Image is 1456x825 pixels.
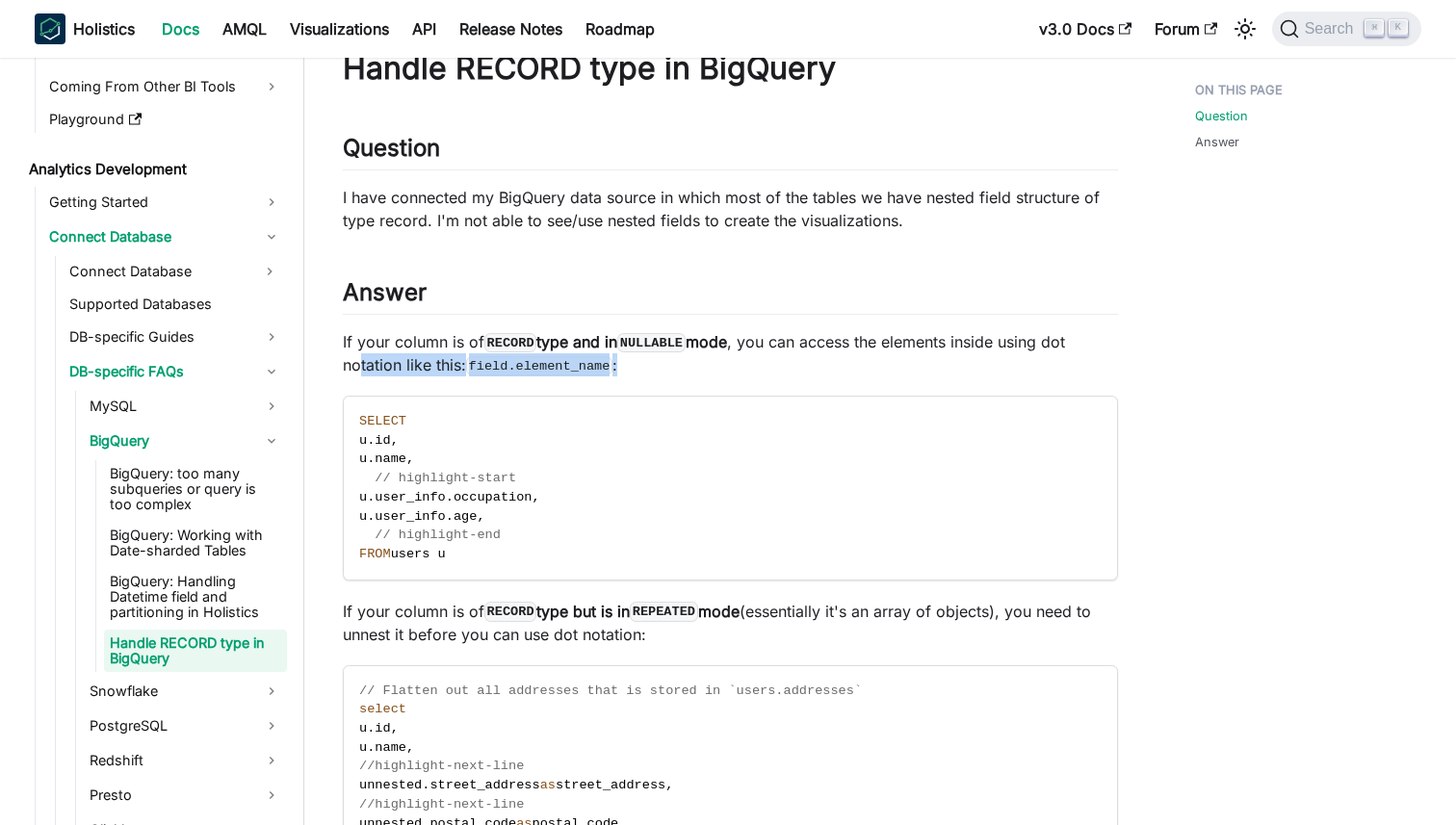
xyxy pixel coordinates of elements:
[343,278,1118,315] h2: Answer
[391,547,446,561] span: users u
[150,13,211,44] a: Docs
[446,509,454,524] span: .
[343,134,1118,170] h2: Question
[375,721,390,735] span: id
[367,721,375,735] span: .
[84,425,287,456] a: BigQuery
[665,778,673,792] span: ,
[454,490,533,504] span: occupation
[104,460,287,518] a: BigQuery: too many subqueries or query is too complex
[477,509,484,524] span: ,
[1027,13,1143,44] a: v3.0 Docs
[359,547,391,561] span: FROM
[359,721,367,735] span: u
[359,759,524,773] span: //highlight-next-line
[484,602,536,621] code: RECORD
[35,13,65,44] img: Holistics
[359,433,367,448] span: u
[64,356,287,387] a: DB-specific FAQs
[375,490,445,504] span: user_info
[454,509,477,524] span: age
[406,740,414,755] span: ,
[359,778,422,792] span: unnested
[104,522,287,564] a: BigQuery: Working with Date-sharded Tables
[73,17,135,40] b: Holistics
[359,702,406,716] span: select
[375,471,516,485] span: // highlight-start
[367,509,375,524] span: .
[367,740,375,755] span: .
[574,13,666,44] a: Roadmap
[556,778,665,792] span: street_address
[343,49,1118,88] h1: Handle RECORD type in BigQuery
[359,509,367,524] span: u
[1143,13,1229,44] a: Forum
[466,356,612,375] code: field.element_name
[391,433,399,448] span: ,
[35,13,135,44] a: HolisticsHolistics
[484,602,740,621] strong: type but is in mode
[64,291,287,318] a: Supported Databases
[375,528,501,542] span: // highlight-end
[43,187,287,218] a: Getting Started
[367,490,375,504] span: .
[43,71,287,102] a: Coming From Other BI Tools
[391,721,399,735] span: ,
[484,333,536,352] code: RECORD
[422,778,429,792] span: .
[448,13,574,44] a: Release Notes
[359,683,862,698] span: // Flatten out all addresses that is stored in `users.addresses`
[343,600,1118,646] p: If your column is of (essentially it's an array of objects), you need to unnest it before you can...
[278,13,401,44] a: Visualizations
[23,156,287,183] a: Analytics Development
[1230,13,1261,44] button: Switch between dark and light mode (currently light mode)
[359,740,367,755] span: u
[252,256,287,287] button: Expand sidebar category 'Connect Database'
[84,391,287,422] a: MySQL
[343,186,1118,232] p: I have connected my BigQuery data source in which most of the tables we have nested field structu...
[15,58,304,825] nav: Docs sidebar
[540,778,556,792] span: as
[84,745,287,776] a: Redshift
[375,433,390,448] span: id
[375,509,445,524] span: user_info
[406,451,414,466] span: ,
[211,13,278,44] a: AMQL
[533,490,540,504] span: ,
[104,630,287,672] a: Handle RECORD type in BigQuery
[484,332,727,351] strong: type and in mode
[367,433,375,448] span: .
[1299,20,1365,38] span: Search
[84,676,287,707] a: Snowflake
[343,330,1118,376] p: If your column is of , you can access the elements inside using dot notation like this: :
[359,797,524,812] span: //highlight-next-line
[359,414,406,428] span: SELECT
[64,256,252,287] a: Connect Database
[104,568,287,626] a: BigQuery: Handling Datetime field and partitioning in Holistics
[43,221,287,252] a: Connect Database
[630,602,697,621] code: REPEATED
[1365,19,1384,37] kbd: ⌘
[1195,133,1239,151] a: Answer
[617,333,685,352] code: NULLABLE
[1389,19,1408,37] kbd: K
[64,322,287,352] a: DB-specific Guides
[1272,12,1421,46] button: Search (Command+K)
[375,451,406,466] span: name
[84,710,287,741] a: PostgreSQL
[446,490,454,504] span: .
[367,451,375,466] span: .
[84,780,287,811] a: Presto
[359,490,367,504] span: u
[43,106,287,133] a: Playground
[401,13,448,44] a: API
[1195,107,1248,125] a: Question
[359,451,367,466] span: u
[375,740,406,755] span: name
[429,778,539,792] span: street_address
